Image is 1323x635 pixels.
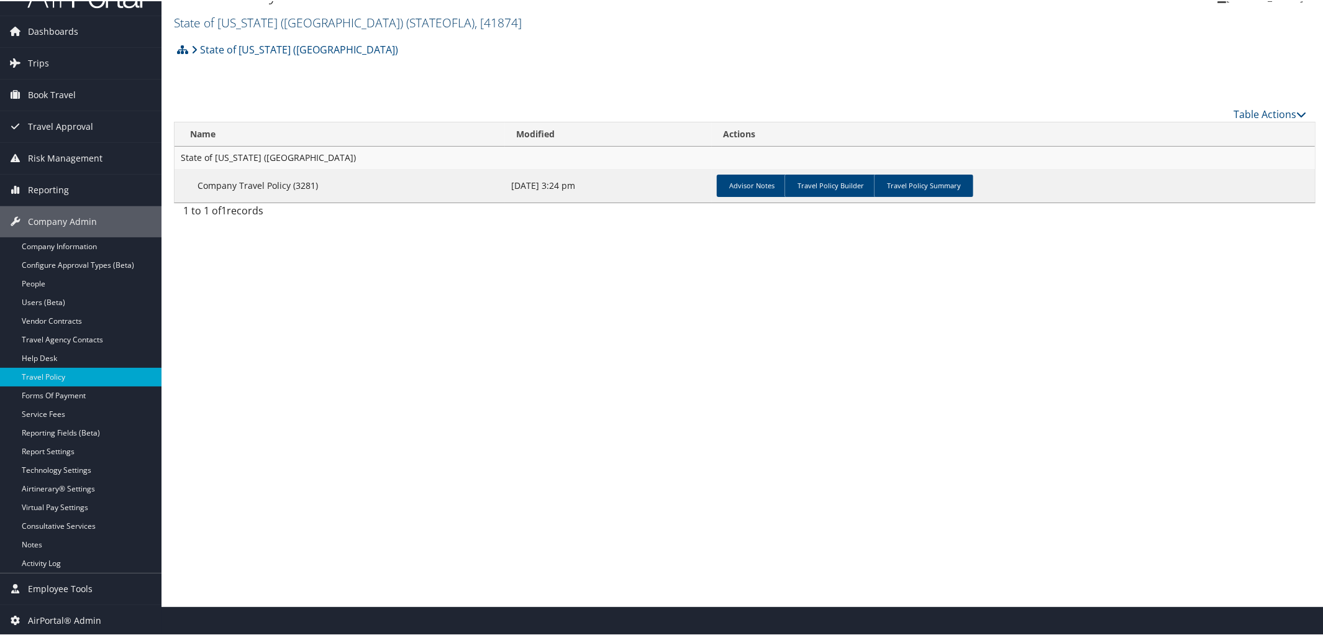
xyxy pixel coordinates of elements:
td: [DATE] 3:24 pm [505,168,712,201]
span: Travel Approval [28,110,93,141]
a: Travel Policy Builder [784,173,876,196]
a: State of [US_STATE] ([GEOGRAPHIC_DATA]) [174,13,522,30]
span: Trips [28,47,49,78]
th: Actions [712,121,1315,145]
a: Advisor Notes [717,173,787,196]
a: Table Actions [1234,106,1306,120]
div: 1 to 1 of records [183,202,450,223]
th: Modified: activate to sort column ascending [505,121,712,145]
span: Company Admin [28,205,97,236]
span: Risk Management [28,142,102,173]
td: State of [US_STATE] ([GEOGRAPHIC_DATA]) [175,145,1315,168]
span: Book Travel [28,78,76,109]
span: Employee Tools [28,572,93,603]
span: Reporting [28,173,69,204]
span: Dashboards [28,15,78,46]
th: Name: activate to sort column ascending [175,121,505,145]
span: ( STATEOFLA ) [406,13,475,30]
span: , [ 41874 ] [475,13,522,30]
span: 1 [221,203,227,216]
td: Company Travel Policy (3281) [175,168,505,201]
span: AirPortal® Admin [28,604,101,635]
a: State of [US_STATE] ([GEOGRAPHIC_DATA]) [191,36,398,61]
a: Travel Policy Summary [874,173,973,196]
